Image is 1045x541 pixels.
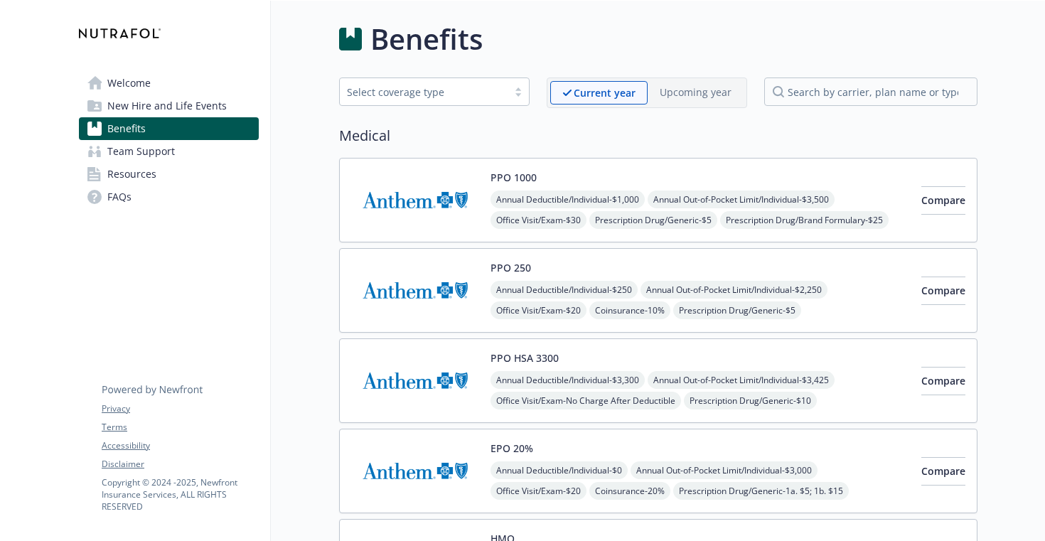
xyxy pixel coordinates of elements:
span: Compare [921,193,965,207]
span: Benefits [107,117,146,140]
span: Coinsurance - 10% [589,301,670,319]
img: Anthem Blue Cross carrier logo [351,260,479,321]
span: Team Support [107,140,175,163]
span: Annual Out-of-Pocket Limit/Individual - $3,425 [648,371,835,389]
a: Terms [102,421,258,434]
span: Prescription Drug/Generic - $10 [684,392,817,409]
p: Upcoming year [660,85,731,100]
span: Annual Deductible/Individual - $3,300 [491,371,645,389]
a: Accessibility [102,439,258,452]
span: Compare [921,374,965,387]
span: Office Visit/Exam - $30 [491,211,586,229]
span: Compare [921,464,965,478]
span: Annual Out-of-Pocket Limit/Individual - $3,500 [648,191,835,208]
span: Annual Out-of-Pocket Limit/Individual - $2,250 [641,281,827,299]
span: Prescription Drug/Generic - $5 [673,301,801,319]
h2: Medical [339,125,977,146]
span: Office Visit/Exam - $20 [491,301,586,319]
button: Compare [921,186,965,215]
button: PPO 250 [491,260,531,275]
a: Team Support [79,140,259,163]
a: Disclaimer [102,458,258,471]
a: Privacy [102,402,258,415]
img: Anthem Blue Cross carrier logo [351,170,479,230]
span: Annual Deductible/Individual - $1,000 [491,191,645,208]
span: Prescription Drug/Generic - 1a. $5; 1b. $15 [673,482,849,500]
button: Compare [921,367,965,395]
img: Anthem Blue Cross carrier logo [351,350,479,411]
span: FAQs [107,186,132,208]
span: Prescription Drug/Generic - $5 [589,211,717,229]
button: PPO 1000 [491,170,537,185]
span: New Hire and Life Events [107,95,227,117]
span: Prescription Drug/Brand Formulary - $25 [720,211,889,229]
span: Coinsurance - 20% [589,482,670,500]
button: PPO HSA 3300 [491,350,559,365]
a: FAQs [79,186,259,208]
span: Resources [107,163,156,186]
span: Upcoming year [648,81,744,105]
span: Annual Deductible/Individual - $250 [491,281,638,299]
p: Copyright © 2024 - 2025 , Newfront Insurance Services, ALL RIGHTS RESERVED [102,476,258,513]
input: search by carrier, plan name or type [764,77,977,106]
span: Welcome [107,72,151,95]
div: Select coverage type [347,85,500,100]
span: Office Visit/Exam - $20 [491,482,586,500]
a: New Hire and Life Events [79,95,259,117]
button: Compare [921,457,965,486]
h1: Benefits [370,18,483,60]
span: Office Visit/Exam - No Charge After Deductible [491,392,681,409]
a: Welcome [79,72,259,95]
p: Current year [574,85,636,100]
span: Compare [921,284,965,297]
span: Annual Deductible/Individual - $0 [491,461,628,479]
button: EPO 20% [491,441,533,456]
a: Resources [79,163,259,186]
img: Anthem Blue Cross carrier logo [351,441,479,501]
a: Benefits [79,117,259,140]
span: Annual Out-of-Pocket Limit/Individual - $3,000 [631,461,818,479]
button: Compare [921,277,965,305]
